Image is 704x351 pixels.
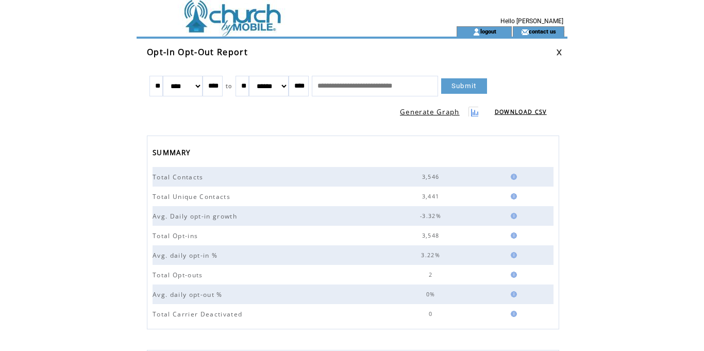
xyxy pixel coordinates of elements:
[422,232,442,239] span: 3,548
[153,271,206,279] span: Total Opt-outs
[422,193,442,200] span: 3,441
[400,107,460,116] a: Generate Graph
[153,145,193,162] span: SUMMARY
[153,231,200,240] span: Total Opt-ins
[153,290,225,299] span: Avg. daily opt-out %
[508,291,517,297] img: help.gif
[473,28,480,36] img: account_icon.gif
[508,232,517,239] img: help.gif
[480,28,496,35] a: logout
[153,192,233,201] span: Total Unique Contacts
[529,28,556,35] a: contact us
[508,193,517,199] img: help.gif
[508,174,517,180] img: help.gif
[153,310,245,319] span: Total Carrier Deactivated
[420,212,444,220] span: -3.32%
[508,272,517,278] img: help.gif
[153,251,220,260] span: Avg. daily opt-in %
[426,291,438,298] span: 0%
[508,311,517,317] img: help.gif
[441,78,487,94] a: Submit
[500,18,563,25] span: Hello [PERSON_NAME]
[422,173,442,180] span: 3,546
[226,82,232,90] span: to
[429,310,435,317] span: 0
[521,28,529,36] img: contact_us_icon.gif
[429,271,435,278] span: 2
[421,252,443,259] span: 3.22%
[508,252,517,258] img: help.gif
[508,213,517,219] img: help.gif
[153,212,240,221] span: Avg. Daily opt-in growth
[153,173,206,181] span: Total Contacts
[495,108,547,115] a: DOWNLOAD CSV
[147,46,248,58] span: Opt-In Opt-Out Report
